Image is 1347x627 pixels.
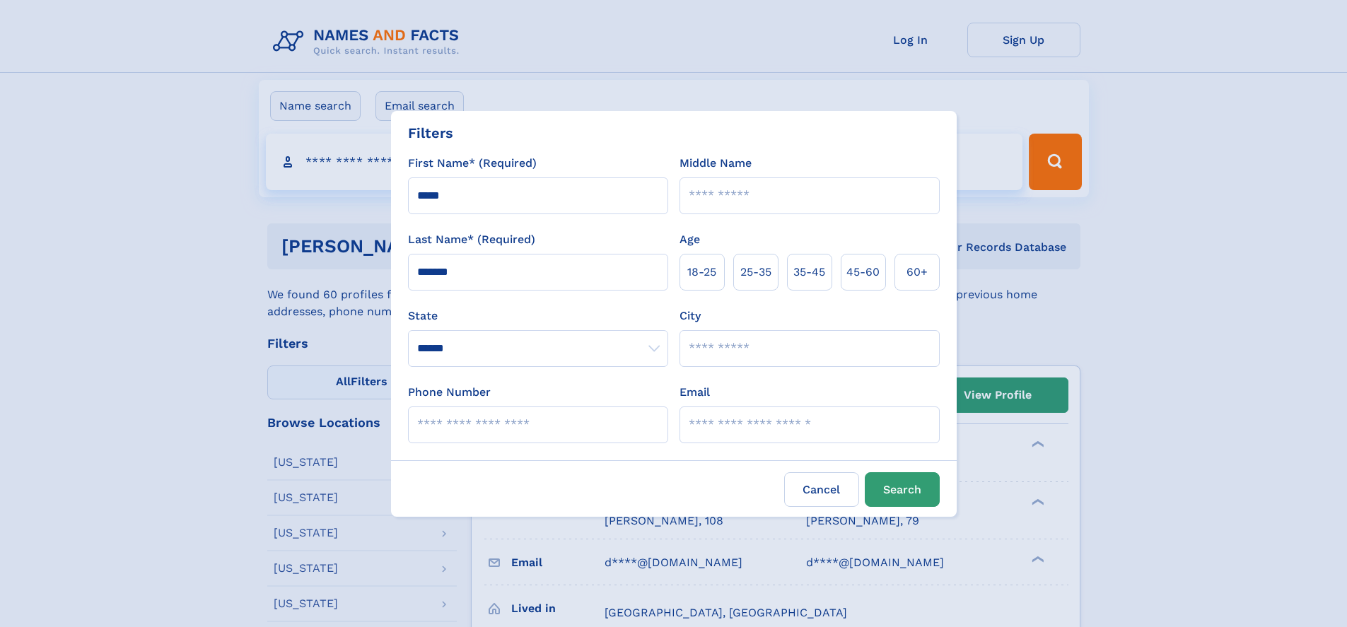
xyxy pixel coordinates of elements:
[680,231,700,248] label: Age
[865,472,940,507] button: Search
[680,155,752,172] label: Middle Name
[687,264,716,281] span: 18‑25
[408,307,668,324] label: State
[408,384,491,401] label: Phone Number
[680,384,710,401] label: Email
[906,264,928,281] span: 60+
[408,231,535,248] label: Last Name* (Required)
[408,155,537,172] label: First Name* (Required)
[680,307,701,324] label: City
[740,264,771,281] span: 25‑35
[846,264,880,281] span: 45‑60
[793,264,825,281] span: 35‑45
[784,472,859,507] label: Cancel
[408,122,453,143] div: Filters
